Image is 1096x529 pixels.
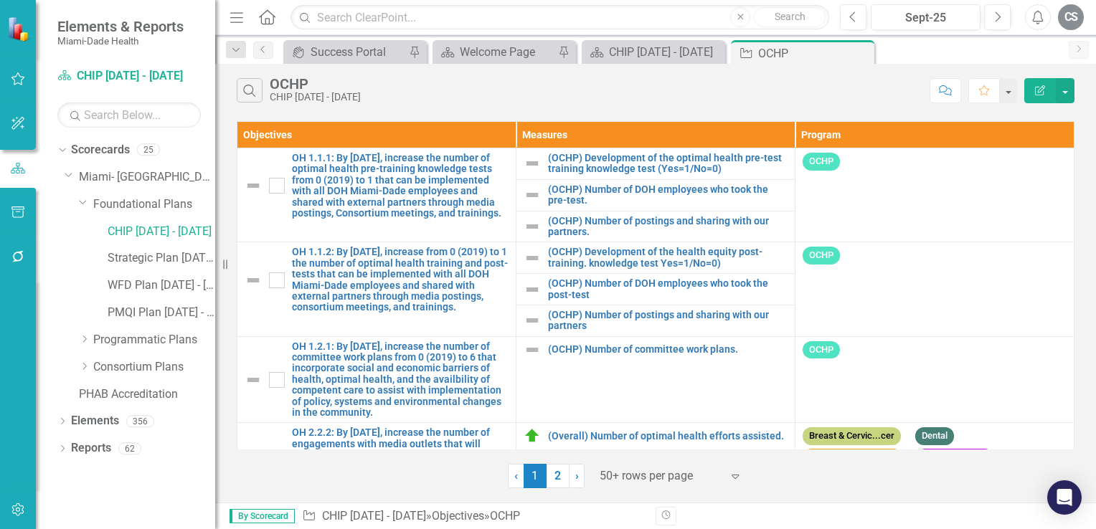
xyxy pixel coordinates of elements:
img: Not Defined [524,249,541,267]
span: Family Planning [917,449,993,467]
img: Not Defined [245,272,262,289]
small: Miami-Dade Health [57,35,184,47]
div: OCHP [270,76,361,92]
a: (OCHP) Number of postings and sharing with our partners. [548,216,788,238]
a: CHIP [DATE] - [DATE] [585,43,722,61]
span: Environmental Health [803,449,902,467]
span: OCHP [803,247,840,264]
td: Double-Click to Edit Right Click for Context Menu [516,305,795,336]
div: CHIP [DATE] - [DATE] [270,92,361,103]
span: ‹ [514,469,518,482]
button: Search [754,7,826,27]
td: Double-Click to Edit Right Click for Context Menu [516,242,795,274]
a: OH 1.2.1: By [DATE], increase the number of committee work plans from 0 (2019) to 6 that incorpor... [292,341,509,419]
img: ClearPoint Strategy [7,16,32,42]
img: Not Defined [245,371,262,389]
span: › [575,469,579,482]
input: Search ClearPoint... [290,5,829,30]
td: Double-Click to Edit Right Click for Context Menu [516,148,795,180]
div: CHIP [DATE] - [DATE] [609,43,722,61]
td: Double-Click to Edit [795,336,1074,423]
span: OCHP [803,153,840,171]
td: Double-Click to Edit Right Click for Context Menu [237,336,516,423]
input: Search Below... [57,103,201,128]
a: Miami- [GEOGRAPHIC_DATA] [79,169,215,186]
a: Scorecards [71,142,130,158]
a: OH 1.1.1: By [DATE], increase the number of optimal health pre-training knowledge tests from 0 (2... [292,153,509,219]
a: (OCHP) Development of the health equity post-training. knowledge test Yes=1/No=0) [548,247,788,269]
a: Consortium Plans [93,359,215,376]
div: OCHP [490,509,520,523]
span: Dental [915,427,954,445]
td: Double-Click to Edit Right Click for Context Menu [237,423,516,498]
a: OH 2.2.2: By [DATE], increase the number of engagements with media outlets that will support at l... [292,427,509,493]
span: 1 [524,464,547,488]
span: Elements & Reports [57,18,184,35]
button: Sept-25 [871,4,981,30]
div: Open Intercom Messenger [1047,480,1082,515]
div: Welcome Page [460,43,554,61]
a: CHIP [DATE] - [DATE] [322,509,426,523]
span: Search [775,11,806,22]
img: On Track [524,427,541,444]
img: Not Defined [524,218,541,235]
a: Strategic Plan [DATE] - [DATE] [108,250,215,267]
img: Not Defined [524,281,541,298]
a: (Overall) Number of optimal health efforts assisted. [548,431,788,442]
td: Double-Click to Edit Right Click for Context Menu [516,423,795,498]
td: Double-Click to Edit Right Click for Context Menu [516,274,795,305]
span: Breast & Cervic...cer [803,427,901,445]
td: Double-Click to Edit Right Click for Context Menu [237,242,516,336]
div: Sept-25 [876,9,975,27]
span: By Scorecard [230,509,295,523]
td: Double-Click to Edit Right Click for Context Menu [516,179,795,211]
a: Reports [71,440,111,457]
a: PMQI Plan [DATE] - [DATE] [108,305,215,321]
a: (OCHP) Number of committee work plans. [548,344,788,355]
td: Double-Click to Edit Right Click for Context Menu [516,211,795,242]
a: (OCHP) Number of DOH employees who took the pre-test. [548,184,788,206]
a: 2 [547,464,570,488]
a: OH 1.1.2: By [DATE], increase from 0 (2019) to 1 the number of optimal health training and post-t... [292,247,509,313]
img: Not Defined [524,186,541,204]
a: Objectives [432,509,484,523]
span: OCHP [803,341,840,359]
a: Welcome Page [436,43,554,61]
a: Elements [71,413,119,429]
button: CS [1058,4,1084,30]
td: Double-Click to Edit [795,148,1074,242]
div: 356 [126,415,154,427]
div: 62 [118,442,141,454]
div: Success Portal [311,43,405,61]
img: Not Defined [524,312,541,329]
td: Double-Click to Edit Right Click for Context Menu [237,148,516,242]
a: Foundational Plans [93,196,215,213]
div: 25 [137,144,160,156]
a: PHAB Accreditation [79,386,215,403]
img: Not Defined [524,155,541,172]
a: CHIP [DATE] - [DATE] [108,224,215,240]
img: Not Defined [524,341,541,358]
a: CHIP [DATE] - [DATE] [57,68,201,85]
div: OCHP [758,44,871,62]
a: (OCHP) Development of the optimal health pre-test training knowledge test (Yes=1/No=0) [548,153,788,175]
a: WFD Plan [DATE] - [DATE] [108,277,215,294]
a: Success Portal [287,43,405,61]
td: Double-Click to Edit Right Click for Context Menu [516,336,795,423]
a: (OCHP) Number of postings and sharing with our partners [548,310,788,332]
a: Programmatic Plans [93,332,215,348]
td: Double-Click to Edit [795,242,1074,336]
td: Double-Click to Edit [795,423,1074,498]
div: » » [302,508,645,525]
img: Not Defined [245,177,262,194]
a: (OCHP) Number of DOH employees who took the post-test [548,278,788,300]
